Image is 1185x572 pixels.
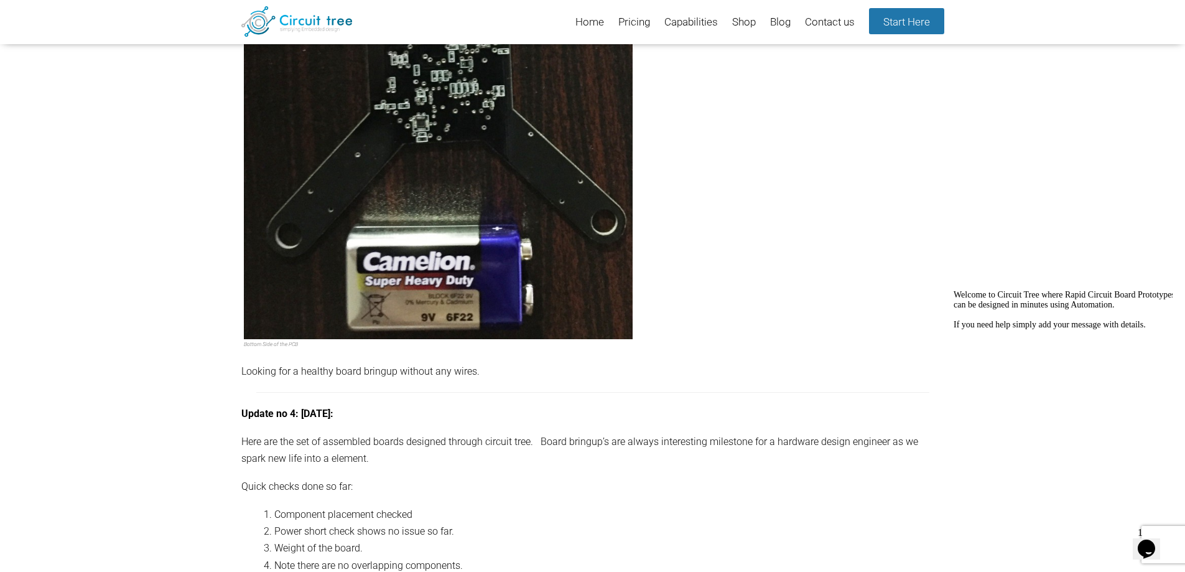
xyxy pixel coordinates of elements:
div: Welcome to Circuit Tree where Rapid Circuit Board Prototypes can be designed in minutes using Aut... [5,5,229,45]
p: Looking for a healthy board bringup without any wires. [241,363,944,380]
strong: Update no 4: [DATE]: [241,408,333,420]
p: Quick checks done so far: [241,478,944,495]
img: Circuit Tree [241,6,353,37]
a: Blog [770,7,791,38]
li: Weight of the board. [274,540,944,556]
p: Bottom Side of the PCB [244,339,634,350]
li: Power short check shows no issue so far. [274,523,944,540]
a: Capabilities [664,7,718,38]
a: Start Here [869,8,944,34]
a: Pricing [618,7,650,38]
a: Home [575,7,604,38]
a: Contact us [805,7,855,38]
iframe: chat widget [1133,522,1173,560]
p: Here are the set of assembled boards designed through circuit tree. Board bringup’s are always in... [241,433,944,467]
a: Shop [732,7,756,38]
iframe: chat widget [949,285,1173,516]
span: Welcome to Circuit Tree where Rapid Circuit Board Prototypes can be designed in minutes using Aut... [5,5,226,44]
li: Component placement checked [274,506,944,523]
